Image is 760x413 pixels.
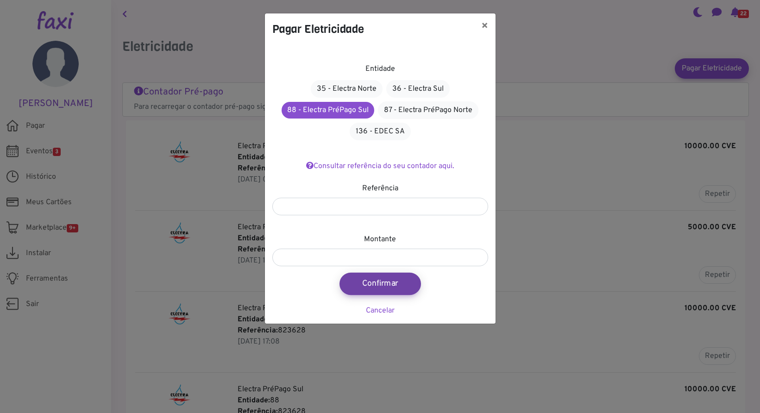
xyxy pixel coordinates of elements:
label: Referência [362,183,398,194]
button: Confirmar [339,273,421,295]
a: Cancelar [366,306,395,315]
h4: Pagar Eletricidade [272,21,364,38]
label: Montante [364,234,396,245]
a: 87 - Electra PréPago Norte [378,101,478,119]
a: 36 - Electra Sul [386,80,450,98]
a: 88 - Electra PréPago Sul [282,102,374,119]
a: 35 - Electra Norte [311,80,383,98]
label: Entidade [365,63,395,75]
button: × [474,13,496,39]
a: Consultar referência do seu contador aqui. [306,162,454,171]
a: 136 - EDEC SA [350,123,411,140]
